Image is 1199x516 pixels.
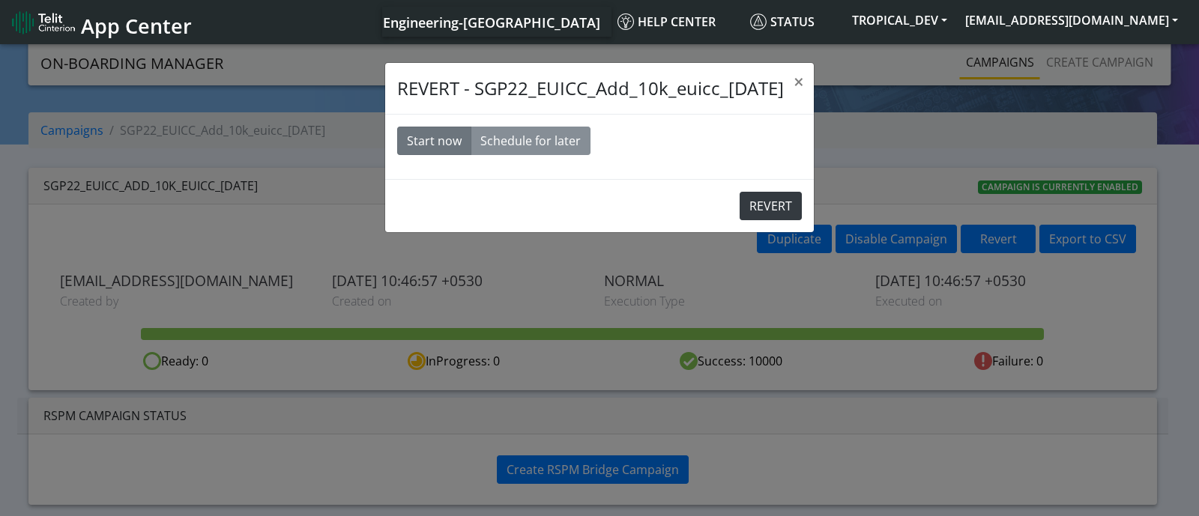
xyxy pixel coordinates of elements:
[81,12,192,40] span: App Center
[617,13,634,30] img: knowledge.svg
[956,7,1187,34] button: [EMAIL_ADDRESS][DOMAIN_NAME]
[794,69,804,94] span: ×
[397,127,471,155] button: Start now
[383,13,600,31] span: Engineering-[GEOGRAPHIC_DATA]
[750,13,767,30] img: status.svg
[617,13,716,30] span: Help center
[785,64,813,100] button: Close
[397,127,591,155] div: Basic example
[382,7,599,37] a: Your current platform instance
[750,13,815,30] span: Status
[843,7,956,34] button: TROPICAL_DEV
[740,192,802,220] button: REVERT
[12,10,75,34] img: logo-telit-cinterion-gw-new.png
[397,75,803,102] h4: REVERT - SGP22_EUICC_Add_10k_euicc_[DATE]
[471,127,591,155] button: Schedule for later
